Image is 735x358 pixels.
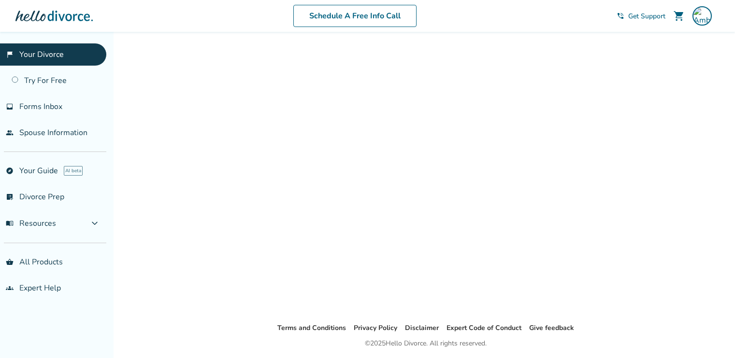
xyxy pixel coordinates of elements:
span: Resources [6,218,56,229]
span: phone_in_talk [617,12,624,20]
span: groups [6,284,14,292]
span: shopping_cart [673,10,685,22]
span: Get Support [628,12,665,21]
span: menu_book [6,220,14,227]
a: phone_in_talkGet Support [617,12,665,21]
span: list_alt_check [6,193,14,201]
span: explore [6,167,14,175]
span: shopping_basket [6,258,14,266]
li: Disclaimer [405,322,439,334]
span: AI beta [64,166,83,176]
a: Privacy Policy [354,323,397,332]
span: inbox [6,103,14,110]
span: people [6,129,14,137]
span: flag_2 [6,51,14,58]
span: Forms Inbox [19,101,62,112]
li: Give feedback [529,322,574,334]
a: Terms and Conditions [277,323,346,332]
span: expand_more [89,218,101,229]
a: Expert Code of Conduct [447,323,521,332]
img: Amber Rabo [692,6,712,26]
div: © 2025 Hello Divorce. All rights reserved. [365,338,487,349]
a: Schedule A Free Info Call [293,5,417,27]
